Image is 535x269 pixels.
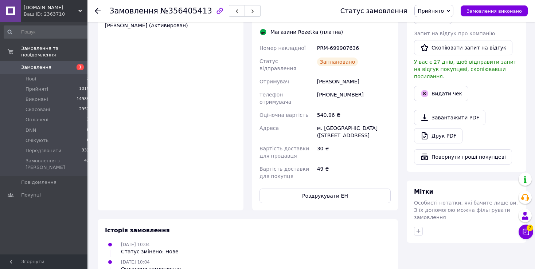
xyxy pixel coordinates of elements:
[26,96,48,103] span: Виконані
[316,142,392,162] div: 30 ₴
[259,79,289,84] span: Отримувач
[316,162,392,183] div: 49 ₴
[105,227,170,234] span: Історія замовлення
[109,7,158,15] span: Замовлення
[77,96,89,103] span: 14989
[121,248,179,255] div: Статус змінено: Нове
[95,7,101,15] div: Повернутися назад
[317,58,358,66] div: Заплановано
[21,64,51,71] span: Замовлення
[87,76,89,82] span: 1
[24,11,87,17] div: Ваш ID: 2363710
[418,8,444,14] span: Прийнято
[4,25,90,39] input: Пошук
[26,158,84,171] span: Замовлення з [PERSON_NAME]
[259,146,309,159] span: Вартість доставки для продавця
[340,7,407,15] div: Статус замовлення
[21,45,87,58] span: Замовлення та повідомлення
[259,92,291,105] span: Телефон отримувача
[414,200,518,220] span: Особисті нотатки, які бачите лише ви. З їх допомогою можна фільтрувати замовлення
[79,86,89,92] span: 1019
[414,86,468,101] button: Видати чек
[316,122,392,142] div: м. [GEOGRAPHIC_DATA] ([STREET_ADDRESS]
[26,127,36,134] span: DNN
[269,28,345,36] div: Магазини Rozetka (платна)
[414,59,516,79] span: У вас є 27 днів, щоб відправити запит на відгук покупцеві, скопіювавши посилання.
[82,147,89,154] span: 332
[414,128,462,143] a: Друк PDF
[414,188,433,195] span: Мітки
[21,192,41,198] span: Покупці
[519,225,533,239] button: Чат з покупцем7
[24,4,78,11] span: Vitomobile.com
[414,110,485,125] a: Завантажити PDF
[414,40,512,55] button: Скопіювати запит на відгук
[26,147,62,154] span: Передзвонити
[316,88,392,108] div: [PHONE_NUMBER]
[26,106,50,113] span: Скасовані
[105,15,236,29] div: [FC_Acquiring] Prom marketplace [PERSON_NAME] [PERSON_NAME] (Активирован)
[316,108,392,122] div: 540.96 ₴
[26,86,48,92] span: Прийняті
[26,116,48,123] span: Оплачені
[316,41,392,55] div: PRM-699907636
[121,260,150,265] span: [DATE] 10:04
[160,7,212,15] span: №356405413
[259,189,391,203] button: Роздрукувати ЕН
[461,5,528,16] button: Замовлення виконано
[259,58,296,71] span: Статус відправлення
[87,127,89,134] span: 0
[259,166,309,179] span: Вартість доставки для покупця
[21,179,56,186] span: Повідомлення
[79,106,89,113] span: 2952
[26,76,36,82] span: Нові
[414,149,512,165] button: Повернути гроші покупцеві
[259,112,308,118] span: Оціночна вартість
[77,64,84,70] span: 1
[87,137,89,144] span: 0
[466,8,522,14] span: Замовлення виконано
[87,116,89,123] span: 3
[26,137,48,144] span: Очікують
[414,31,495,36] span: Запит на відгук про компанію
[259,125,279,131] span: Адреса
[84,158,89,171] span: 41
[316,75,392,88] div: [PERSON_NAME]
[527,225,533,231] span: 7
[121,242,150,247] span: [DATE] 10:04
[259,45,306,51] span: Номер накладної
